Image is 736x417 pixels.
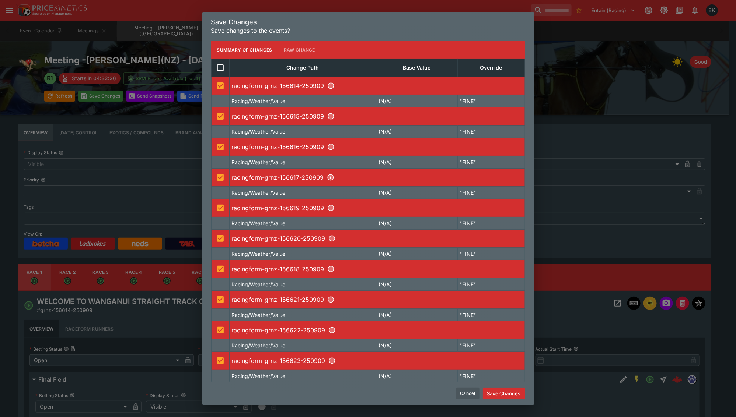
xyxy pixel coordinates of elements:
[376,278,457,291] td: (N/A)
[232,234,523,243] p: racingform-grnz-156620-250909
[457,187,525,199] td: "FINE"
[232,204,523,212] p: racingform-grnz-156619-250909
[327,82,335,89] svg: R1 - WELCOME TO WANGANUI STRAIGHT TRACK C0 313M PBD
[232,311,286,319] p: Racing/Weather/Value
[232,372,286,380] p: Racing/Weather/Value
[328,326,336,334] svg: R9 - PRESIDENTS DASH C2 313M PBD
[327,174,334,181] svg: R4 - SPORTZ BAR WANGANUI C1 313M PBD
[483,388,525,399] button: Save Changes
[232,81,523,90] p: racingform-grnz-156614-250909
[376,126,457,138] td: (N/A)
[457,59,525,77] th: Override
[457,156,525,169] td: "FINE"
[278,41,321,59] button: Raw Change
[376,217,457,230] td: (N/A)
[327,296,335,303] svg: R8 - JOLT COFFEE HOUSE WANGANUI CLASS 4 313M PBD
[229,59,376,77] th: Change Path
[211,18,525,26] h5: Save Changes
[232,295,523,304] p: racingform-grnz-156621-250909
[232,250,286,258] p: Racing/Weather/Value
[456,388,480,399] button: Cancel
[232,219,286,227] p: Racing/Weather/Value
[457,95,525,107] td: "FINE"
[376,187,457,199] td: (N/A)
[376,309,457,321] td: (N/A)
[328,235,336,242] svg: R6 - BALDRICKS CUNNING PLAN C3 313M PBD
[232,112,523,121] p: racingform-grnz-156615-250909
[327,113,335,120] svg: R2 - LANCE GREEN ACCOUNTANT C1 313M PBD
[457,217,525,230] td: "FINE"
[232,342,286,349] p: Racing/Weather/Value
[376,156,457,169] td: (N/A)
[211,26,525,35] p: Save changes to the events?
[232,326,523,335] p: racingform-grnz-156622-250909
[376,370,457,382] td: (N/A)
[376,248,457,260] td: (N/A)
[376,95,457,107] td: (N/A)
[232,265,523,273] p: racingform-grnz-156618-250909
[232,173,523,182] p: racingform-grnz-156617-250909
[232,356,523,365] p: racingform-grnz-156623-250909
[327,204,335,212] svg: R5 - MOORE LAW WHANGANUI C5 313M PBD
[327,143,335,151] svg: R3 - ALL THE NEWS AT TRACKSIDE C1 313M PBD
[457,126,525,138] td: "FINE"
[232,189,286,197] p: Racing/Weather/Value
[211,41,278,59] button: Summary of Changes
[232,128,286,135] p: Racing/Weather/Value
[232,158,286,166] p: Racing/Weather/Value
[376,339,457,352] td: (N/A)
[232,97,286,105] p: Racing/Weather/Value
[232,280,286,288] p: Racing/Weather/Value
[327,265,335,273] svg: R7 - BETCHA BOX 4 C1 313M PBD
[376,59,457,77] th: Base Value
[457,248,525,260] td: "FINE"
[328,357,336,364] svg: R10 - BOOK YOUR FUNCTION @ HATRICK C1/2 313M PBD
[232,142,523,151] p: racingform-grnz-156616-250909
[457,278,525,291] td: "FINE"
[457,370,525,382] td: "FINE"
[457,309,525,321] td: "FINE"
[457,339,525,352] td: "FINE"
